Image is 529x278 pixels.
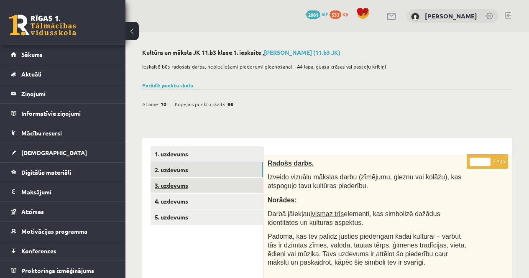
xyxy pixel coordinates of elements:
span: Norādes: [268,196,296,204]
span: Sākums [21,51,43,58]
span: [DEMOGRAPHIC_DATA] [21,149,87,156]
img: Zane Sukse [411,13,419,21]
a: Atzīmes [11,202,115,221]
body: Rich Text Editor, wiswyg-editor-user-answer-47433978908420 [8,8,231,17]
legend: Ziņojumi [21,84,115,103]
a: Motivācijas programma [11,222,115,241]
span: 96 [227,98,233,110]
a: 4. uzdevums [151,194,263,209]
a: [PERSON_NAME] [425,12,477,20]
p: / 40p [467,154,508,169]
span: Mācību resursi [21,129,62,137]
span: Motivācijas programma [21,227,87,235]
span: Darbā jāiekļauj elementi, kas simbolizē dažādus identitātes un kultūras aspektus. [268,210,440,226]
span: Izveido vizuālu mākslas darbu (zīmējumu, gleznu vai kolāžu), kas atspoguļo tavu kultūras piederību. [268,173,461,189]
span: 533 [330,10,341,19]
span: xp [342,10,348,17]
h2: Kultūra un māksla JK 11.b3 klase 1. ieskaite , [142,49,512,56]
a: [DEMOGRAPHIC_DATA] [11,143,115,162]
a: 533 xp [330,10,352,17]
legend: Informatīvie ziņojumi [21,104,115,123]
a: Informatīvie ziņojumi [11,104,115,123]
a: Digitālie materiāli [11,163,115,182]
span: Atzīmes [21,208,44,215]
a: Mācību resursi [11,123,115,143]
a: 5. uzdevums [151,209,263,225]
span: Atzīme: [142,98,159,110]
a: 3. uzdevums [151,178,263,193]
a: Parādīt punktu skalu [142,82,193,89]
a: [PERSON_NAME] (11.b3 JK) [264,48,340,56]
a: Aktuāli [11,64,115,84]
span: 2081 [306,10,320,19]
a: 2081 mP [306,10,328,17]
a: 2. uzdevums [151,162,263,178]
u: vismaz trīs [312,210,344,217]
a: Konferences [11,241,115,260]
span: mP [322,10,328,17]
legend: Maksājumi [21,182,115,201]
span: 10 [161,98,166,110]
a: 1. uzdevums [151,146,263,162]
span: Konferences [21,247,56,255]
a: Ziņojumi [11,84,115,103]
a: Rīgas 1. Tālmācības vidusskola [9,15,76,36]
span: Proktoringa izmēģinājums [21,267,94,274]
span: Padomā, kas tev palīdz justies piederīgam kādai kultūrai – varbūt tās ir dzimtas zīmes, valoda, t... [268,233,466,266]
span: Kopējais punktu skaits: [175,98,226,110]
a: Maksājumi [11,182,115,201]
span: Digitālie materiāli [21,168,71,176]
span: Radošs darbs. [268,160,314,167]
a: Sākums [11,45,115,64]
p: Ieskaitē būs radošais darbs, nepieciešami piederumi gleznošanai – A4 lapa, guaša krāsas vai paste... [142,63,508,70]
span: Aktuāli [21,70,41,78]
